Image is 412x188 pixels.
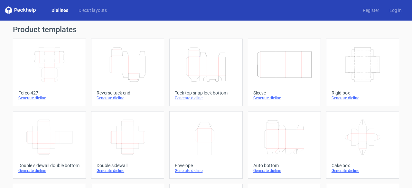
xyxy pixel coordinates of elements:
div: Generate dieline [175,95,237,101]
a: Log in [384,7,407,13]
div: Tuck top snap lock bottom [175,90,237,95]
a: Tuck top snap lock bottomGenerate dieline [169,39,242,106]
div: Sleeve [253,90,315,95]
h1: Product templates [13,26,399,33]
a: Auto bottomGenerate dieline [248,111,321,179]
a: Rigid boxGenerate dieline [326,39,399,106]
div: Generate dieline [18,168,80,173]
div: Auto bottom [253,163,315,168]
div: Rigid box [332,90,394,95]
a: Double sidewall double bottomGenerate dieline [13,111,86,179]
a: Register [358,7,384,13]
a: Fefco 427Generate dieline [13,39,86,106]
div: Generate dieline [332,95,394,101]
a: Dielines [46,7,73,13]
div: Generate dieline [175,168,237,173]
div: Generate dieline [253,168,315,173]
a: Cake boxGenerate dieline [326,111,399,179]
div: Generate dieline [332,168,394,173]
div: Cake box [332,163,394,168]
div: Double sidewall double bottom [18,163,80,168]
a: Double sidewallGenerate dieline [91,111,164,179]
div: Generate dieline [18,95,80,101]
div: Generate dieline [97,95,159,101]
a: SleeveGenerate dieline [248,39,321,106]
div: Reverse tuck end [97,90,159,95]
div: Envelope [175,163,237,168]
div: Generate dieline [97,168,159,173]
a: Reverse tuck endGenerate dieline [91,39,164,106]
div: Generate dieline [253,95,315,101]
a: EnvelopeGenerate dieline [169,111,242,179]
a: Diecut layouts [73,7,112,13]
div: Double sidewall [97,163,159,168]
div: Fefco 427 [18,90,80,95]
